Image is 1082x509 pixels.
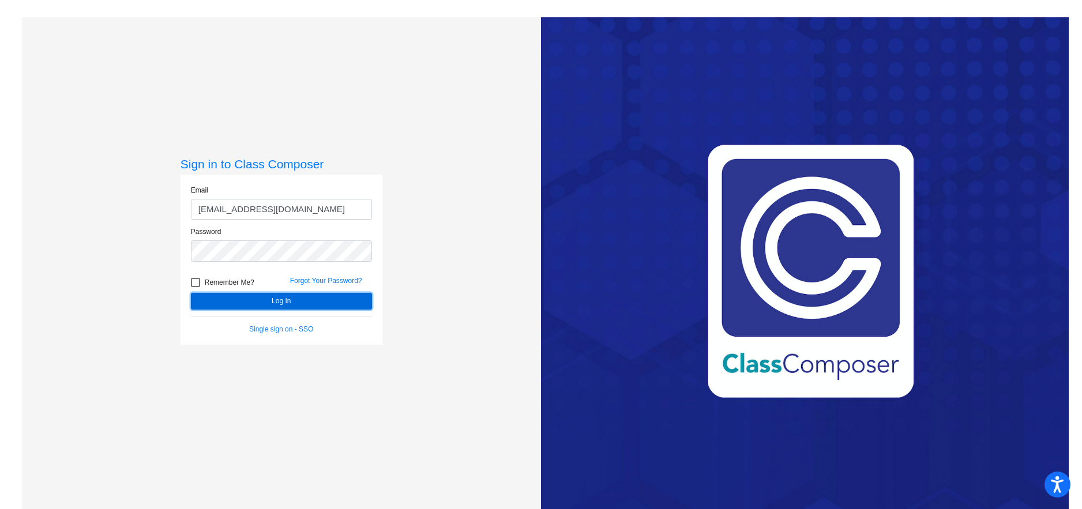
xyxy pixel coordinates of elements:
[191,293,372,310] button: Log In
[181,157,382,171] h3: Sign in to Class Composer
[191,185,208,195] label: Email
[249,325,313,333] a: Single sign on - SSO
[205,276,254,289] span: Remember Me?
[191,227,221,237] label: Password
[290,277,362,285] a: Forgot Your Password?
